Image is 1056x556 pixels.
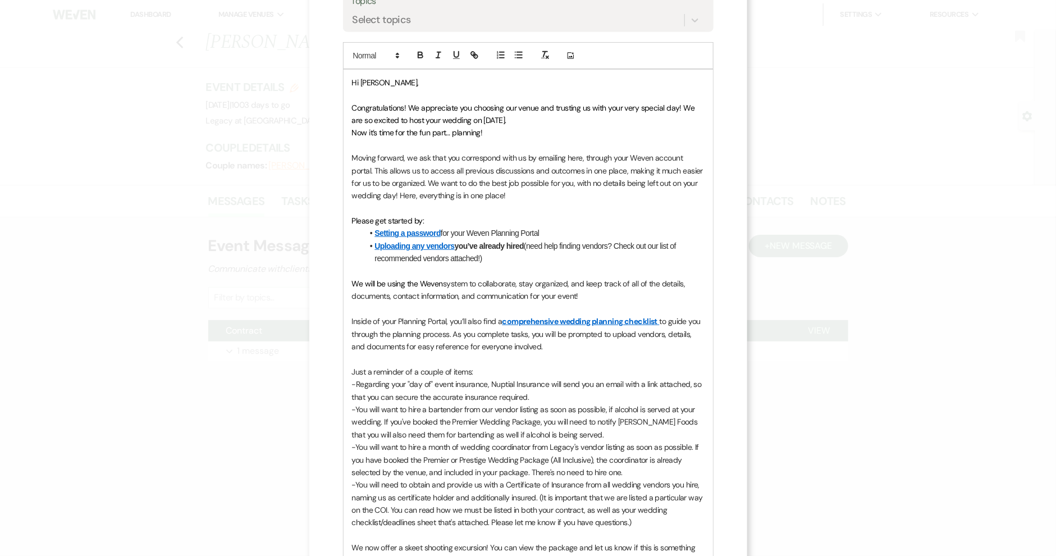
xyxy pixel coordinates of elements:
[352,316,502,326] span: Inside of your Planning Portal, you’ll also find a
[352,478,705,529] p: -You will need to obtain and provide us with a Certificate of Insurance from all wedding vendors ...
[441,229,540,238] span: for your Weven Planning Portal
[352,78,419,88] span: Hi [PERSON_NAME],
[352,441,705,478] p: -You will want to hire a month of wedding coordinator from Legacy's vendor listing as soon as pos...
[375,241,455,250] a: Uploading any vendors
[375,229,441,238] a: Setting a password
[375,241,678,263] span: (need help finding vendors? Check out our list of recommended vendors attached!)
[352,366,705,378] p: Just a reminder of a couple of items:
[352,279,443,289] span: We will be using the Weven
[375,241,524,250] strong: you’ve already hired
[352,103,697,125] span: Congratulations! We appreciate you choosing our venue and trusting us with your very special day!...
[560,316,657,326] a: wedding planning checklist
[353,13,411,28] div: Select topics
[352,152,705,202] p: Moving forward, we ask that you correspond with us by emailing here, through your Weven account p...
[352,316,703,352] span: to guide you through the planning process. As you complete tasks, you will be prompted to upload ...
[502,316,559,326] a: comprehensive
[352,403,705,441] p: -You will want to hire a bartender from our vendor listing as soon as possible, if alcohol is ser...
[352,279,687,301] span: system to collaborate, stay organized, and keep track of all of the details, documents, contact i...
[352,127,483,138] span: Now it’s time for the fun part… planning!
[352,378,705,403] p: -Regarding your "day of" event insurance, Nuptial Insurance will send you an email with a link at...
[352,216,424,226] span: Please get started by:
